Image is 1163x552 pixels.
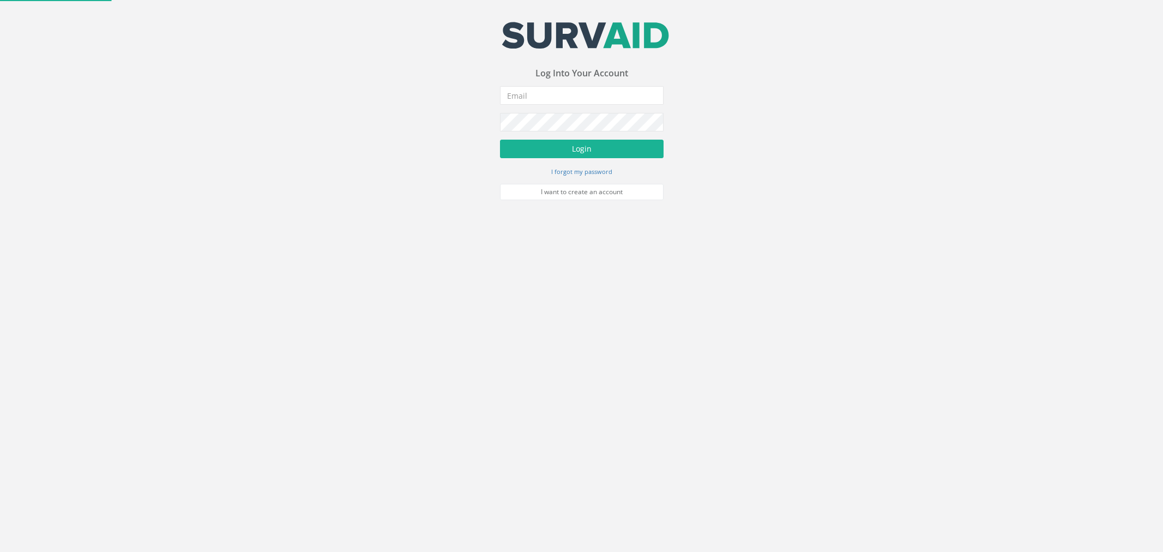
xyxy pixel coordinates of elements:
button: Login [500,140,664,158]
input: Email [500,86,664,105]
small: I forgot my password [551,167,612,176]
a: I want to create an account [500,184,664,200]
a: I forgot my password [551,166,612,176]
h3: Log Into Your Account [500,69,664,79]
